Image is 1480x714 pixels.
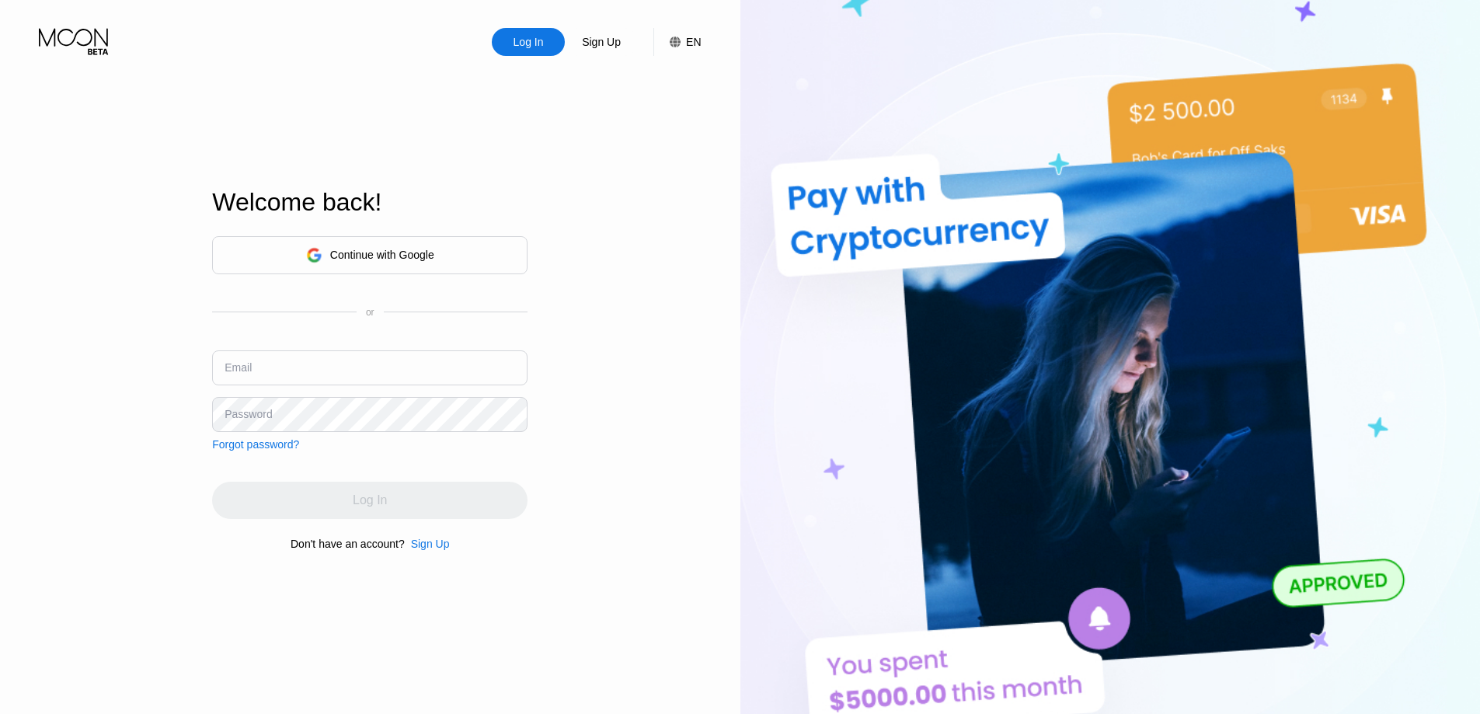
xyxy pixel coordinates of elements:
[212,438,299,451] div: Forgot password?
[405,538,450,550] div: Sign Up
[212,188,528,217] div: Welcome back!
[653,28,701,56] div: EN
[492,28,565,56] div: Log In
[580,34,622,50] div: Sign Up
[565,28,638,56] div: Sign Up
[330,249,434,261] div: Continue with Google
[212,236,528,274] div: Continue with Google
[411,538,450,550] div: Sign Up
[225,361,252,374] div: Email
[291,538,405,550] div: Don't have an account?
[366,307,374,318] div: or
[225,408,272,420] div: Password
[686,36,701,48] div: EN
[512,34,545,50] div: Log In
